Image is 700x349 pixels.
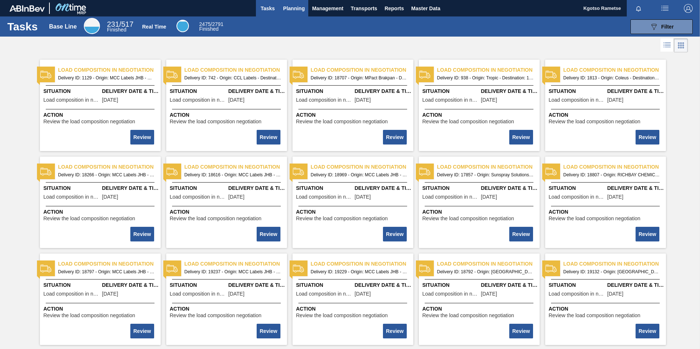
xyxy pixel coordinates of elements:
[563,268,660,276] span: Delivery ID: 19132 - Origin: Thuthuka - Destination: 1SD
[660,38,674,52] div: List Vision
[481,281,538,289] span: Delivery Date & Time
[257,130,280,145] button: Review
[546,69,556,80] img: status
[260,4,276,13] span: Tasks
[355,184,412,192] span: Delivery Date & Time
[296,194,353,200] span: Load composition in negotiation
[419,69,430,80] img: status
[437,260,540,268] span: Load composition in negotiation
[58,260,161,268] span: Load composition in negotiation
[228,184,285,192] span: Delivery Date & Time
[167,69,178,80] img: status
[102,281,159,289] span: Delivery Date & Time
[546,166,556,177] img: status
[355,281,412,289] span: Delivery Date & Time
[44,184,100,192] span: Situation
[549,119,641,124] span: Review the load composition negotiation
[257,129,281,145] div: Complete task: 2269356
[563,74,660,82] span: Delivery ID: 1813 - Origin: Coleus - Destination: 1SD
[44,305,159,313] span: Action
[355,87,412,95] span: Delivery Date & Time
[355,291,371,297] span: 09/25/2025,
[422,111,538,119] span: Action
[636,323,660,339] div: Complete task: 2269369
[170,87,227,95] span: Situation
[549,216,641,221] span: Review the load composition negotiation
[293,263,304,274] img: status
[185,74,281,82] span: Delivery ID: 742 - Origin: CCL Labels - Destination: 1SD
[661,24,674,30] span: Filter
[296,208,412,216] span: Action
[660,4,669,13] img: userActions
[422,313,514,318] span: Review the load composition negotiation
[170,281,227,289] span: Situation
[228,281,285,289] span: Delivery Date & Time
[130,130,154,145] button: Review
[84,18,100,34] div: Base Line
[185,66,287,74] span: Load composition in negotiation
[296,184,353,192] span: Situation
[636,130,659,145] button: Review
[296,313,388,318] span: Review the load composition negotiation
[636,226,660,242] div: Complete task: 2269364
[351,4,377,13] span: Transports
[563,260,666,268] span: Load composition in negotiation
[311,66,413,74] span: Load composition in negotiation
[185,268,281,276] span: Delivery ID: 19237 - Origin: MCC Labels JHB - Destination: 1SE
[607,194,623,200] span: 09/08/2025,
[228,291,245,297] span: 09/30/2025,
[44,216,135,221] span: Review the load composition negotiation
[107,20,133,28] span: / 517
[422,119,514,124] span: Review the load composition negotiation
[296,87,353,95] span: Situation
[296,281,353,289] span: Situation
[296,305,412,313] span: Action
[58,163,161,171] span: Load composition in negotiation
[563,163,666,171] span: Load composition in negotiation
[7,22,40,31] h1: Tasks
[437,268,534,276] span: Delivery ID: 18792 - Origin: Thuthuka - Destination: 1SD
[383,227,406,241] button: Review
[563,66,666,74] span: Load composition in negotiation
[170,194,227,200] span: Load composition in negotiation
[383,130,406,145] button: Review
[170,208,285,216] span: Action
[228,194,245,200] span: 09/02/2025,
[384,323,407,339] div: Complete task: 2269367
[102,291,118,297] span: 09/08/2025,
[509,324,533,338] button: Review
[481,291,497,297] span: 09/05/2025,
[422,194,479,200] span: Load composition in negotiation
[311,268,407,276] span: Delivery ID: 19229 - Origin: MCC Labels JHB - Destination: 1SE
[422,281,479,289] span: Situation
[293,166,304,177] img: status
[549,87,606,95] span: Situation
[296,119,388,124] span: Review the load composition negotiation
[102,194,118,200] span: 08/20/2025,
[549,305,664,313] span: Action
[636,324,659,338] button: Review
[107,27,126,33] span: Finished
[170,291,227,297] span: Load composition in negotiation
[549,97,606,103] span: Load composition in negotiation
[563,171,660,179] span: Delivery ID: 18807 - Origin: RICHBAY CHEMICALS PTY LTD - Destination: 1SE
[107,20,119,28] span: 231
[228,97,245,103] span: 01/27/2023,
[549,208,664,216] span: Action
[44,313,135,318] span: Review the load composition negotiation
[199,22,223,31] div: Real Time
[437,66,540,74] span: Load composition in negotiation
[355,97,371,103] span: 09/05/2025,
[257,226,281,242] div: Complete task: 2269361
[131,129,154,145] div: Complete task: 2269355
[44,208,159,216] span: Action
[549,111,664,119] span: Action
[10,5,45,12] img: TNhmsLtSVTkK8tSr43FrP2fwEKptu5GPRR3wAAAABJRU5ErkJggg==
[49,23,77,30] div: Base Line
[185,163,287,171] span: Load composition in negotiation
[422,97,479,103] span: Load composition in negotiation
[510,129,533,145] div: Complete task: 2269358
[422,208,538,216] span: Action
[296,97,353,103] span: Load composition in negotiation
[549,194,606,200] span: Load composition in negotiation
